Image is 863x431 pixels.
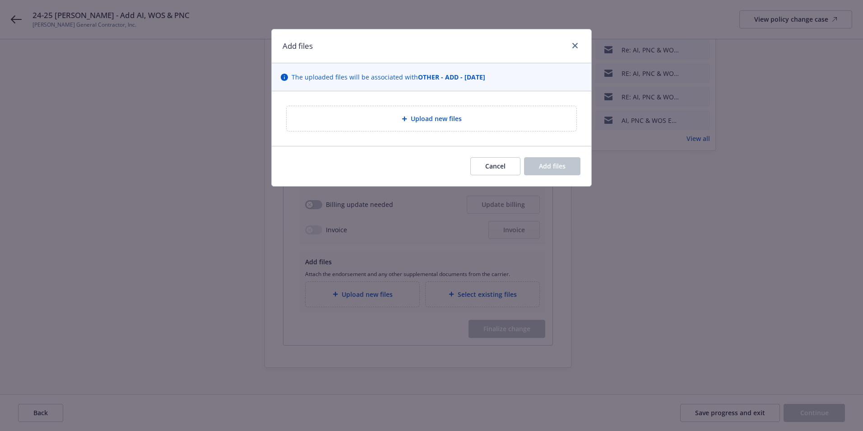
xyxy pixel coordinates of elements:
div: Upload new files [286,106,577,131]
strong: OTHER - ADD - [DATE] [418,73,485,81]
span: Add files [539,162,566,170]
span: The uploaded files will be associated with [292,72,485,82]
span: Cancel [485,162,506,170]
button: Cancel [470,157,520,175]
a: close [570,40,580,51]
h1: Add files [283,40,313,52]
span: Upload new files [411,114,462,123]
button: Add files [524,157,580,175]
